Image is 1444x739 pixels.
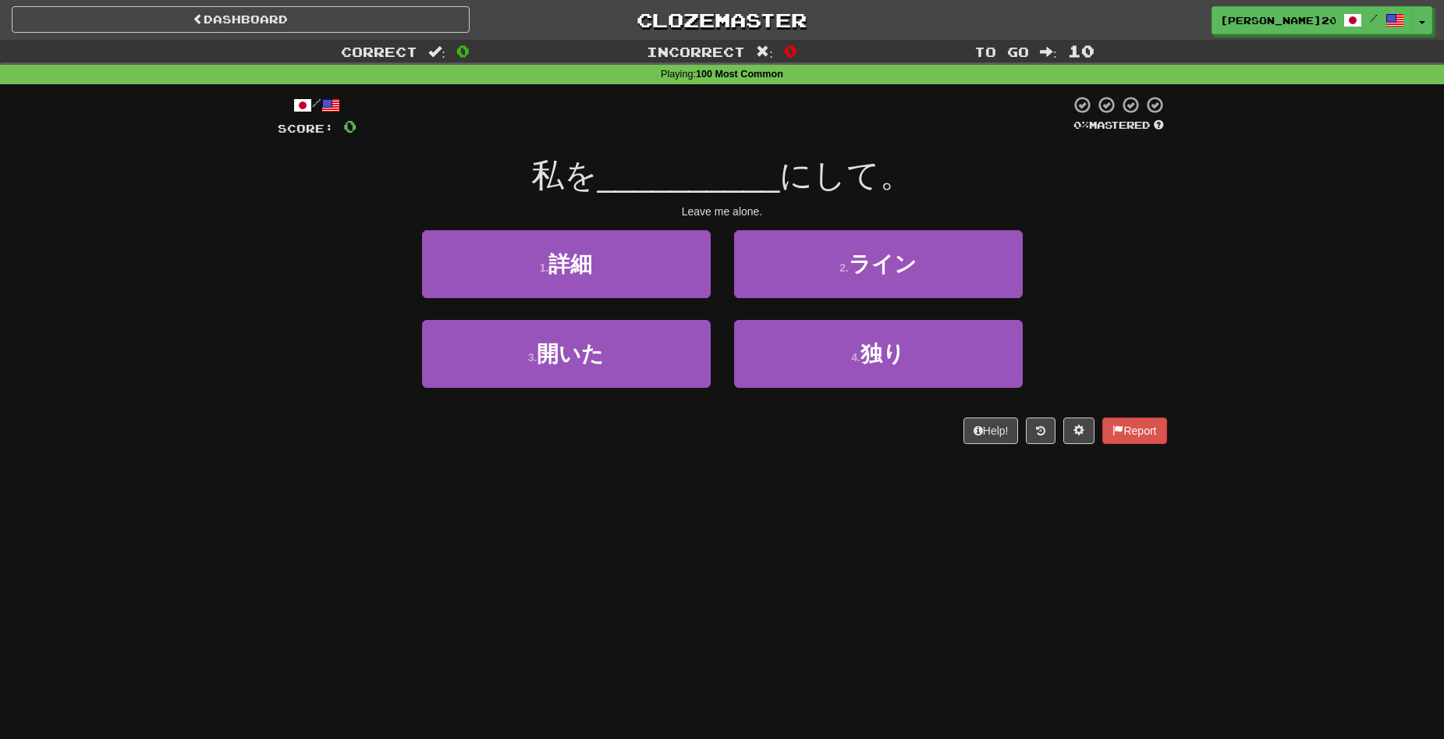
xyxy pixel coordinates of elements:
span: [PERSON_NAME]2010 [1220,13,1336,27]
span: 0 [456,41,470,60]
span: 私を [531,157,598,194]
button: 1.詳細 [422,230,711,298]
span: : [756,45,773,59]
small: 2 . [839,261,849,274]
span: 0 [343,116,357,136]
span: 0 [784,41,797,60]
span: にして。 [779,157,913,194]
span: : [428,45,445,59]
span: __________ [598,157,780,194]
button: 4.独り [734,320,1023,388]
div: Mastered [1070,119,1167,133]
span: ライン [849,252,917,276]
small: 4 . [851,351,860,364]
small: 1 . [540,261,549,274]
strong: 100 Most Common [696,69,783,80]
a: [PERSON_NAME]2010 / [1212,6,1413,34]
span: Correct [341,44,417,59]
span: 開いた [537,342,604,366]
button: Round history (alt+y) [1026,417,1056,444]
div: / [278,95,357,115]
button: Help! [963,417,1019,444]
span: 10 [1068,41,1095,60]
button: Report [1102,417,1166,444]
button: 2.ライン [734,230,1023,298]
span: / [1370,12,1378,23]
span: To go [974,44,1029,59]
a: Clozemaster [493,6,951,34]
span: 詳細 [548,252,592,276]
span: : [1040,45,1057,59]
small: 3 . [528,351,538,364]
span: Incorrect [647,44,745,59]
a: Dashboard [12,6,470,33]
span: Score: [278,122,334,135]
div: Leave me alone. [278,204,1167,219]
span: 独り [860,342,905,366]
button: 3.開いた [422,320,711,388]
span: 0 % [1073,119,1089,131]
